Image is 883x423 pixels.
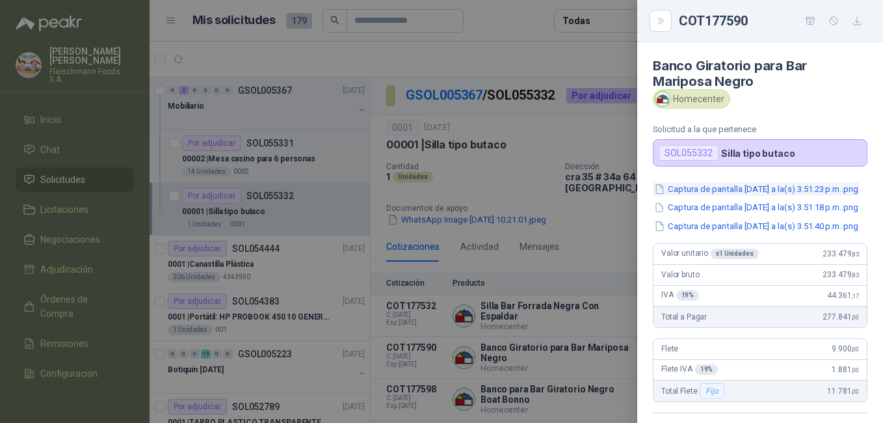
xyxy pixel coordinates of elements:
div: 19 % [676,290,700,301]
span: 233.479 [823,270,859,279]
div: 19 % [695,364,718,375]
div: Fijo [700,383,724,399]
h4: Banco Giratorio para Bar Mariposa Negro [653,58,867,89]
button: Captura de pantalla [DATE] a la(s) 3.51.23 p.m..png [653,182,860,196]
span: 11.781 [827,387,859,396]
span: Flete [661,344,678,353]
p: Solicitud a la que pertenece [653,124,867,134]
span: ,00 [851,346,859,353]
span: Valor bruto [661,270,699,279]
button: Close [653,13,668,29]
span: 44.361 [827,291,859,300]
span: 9.900 [832,344,859,353]
div: SOL055332 [659,145,718,161]
span: Valor unitario [661,249,759,259]
span: ,83 [851,251,859,258]
span: ,00 [851,388,859,395]
span: 1.881 [832,365,859,374]
span: Total a Pagar [661,312,707,321]
span: Flete IVA [661,364,718,375]
img: Company Logo [655,92,670,106]
span: 233.479 [823,249,859,258]
span: IVA [661,290,699,301]
div: x 1 Unidades [711,249,759,259]
div: Homecenter [653,89,730,109]
span: ,17 [851,292,859,299]
button: Captura de pantalla [DATE] a la(s) 3.51.40 p.m..png [653,219,860,233]
span: ,83 [851,271,859,279]
span: Total Flete [661,383,727,399]
span: 277.841 [823,312,859,321]
button: Captura de pantalla [DATE] a la(s) 3.51.18 p.m..png [653,201,860,215]
span: ,00 [851,366,859,374]
div: COT177590 [679,10,867,31]
span: ,00 [851,314,859,321]
p: Silla tipo butaco [721,148,795,159]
